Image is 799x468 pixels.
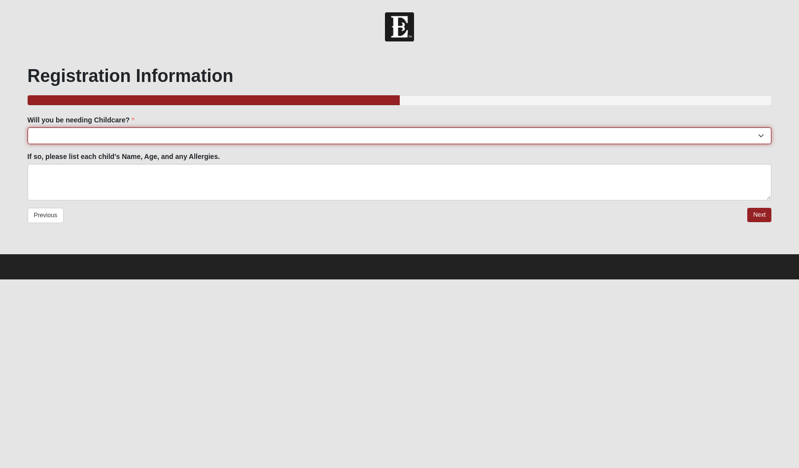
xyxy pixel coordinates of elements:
[385,12,414,41] img: Church of Eleven22 Logo
[28,208,64,223] a: Previous
[28,65,772,86] h1: Registration Information
[747,208,771,222] a: Next
[28,115,135,125] label: Will you be needing Childcare?
[28,152,220,161] label: If so, please list each child's Name, Age, and any Allergies.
